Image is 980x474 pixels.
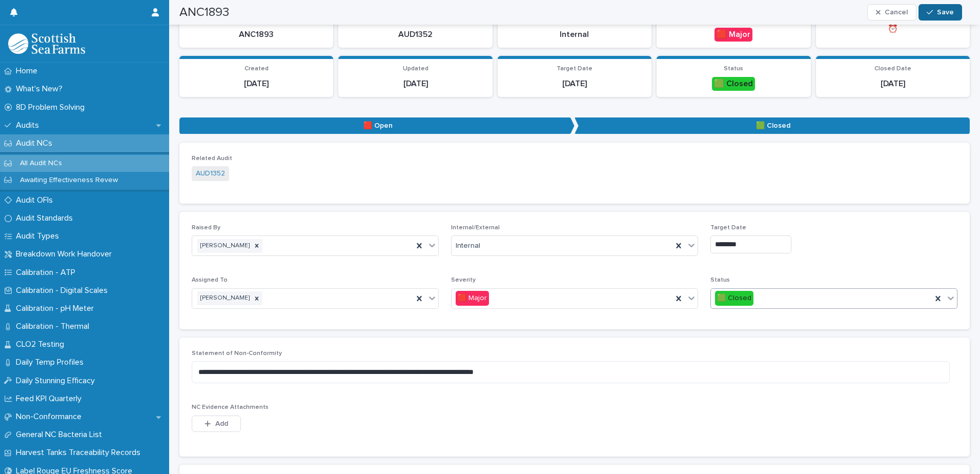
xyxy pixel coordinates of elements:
[918,4,962,21] button: Save
[192,350,282,357] span: Statement of Non-Conformity
[867,4,916,21] button: Cancel
[12,231,67,241] p: Audit Types
[504,30,645,39] p: Internal
[12,121,47,130] p: Audits
[179,5,229,20] h2: ANC1893
[12,304,102,313] p: Calibration - pH Meter
[192,225,220,231] span: Raised By
[822,24,964,34] p: ⏰
[874,66,911,72] span: Closed Date
[179,117,575,134] p: 🟥 Open
[12,394,90,404] p: Feed KPI Quarterly
[192,155,232,162] span: Related Audit
[12,249,120,259] p: Breakdown Work Handover
[12,430,110,440] p: General NC Bacteria List
[403,66,428,72] span: Updated
[12,286,116,295] p: Calibration - Digital Scales
[192,416,241,432] button: Add
[12,412,90,422] p: Non-Conformance
[12,358,92,367] p: Daily Temp Profiles
[557,66,593,72] span: Target Date
[197,239,251,253] div: [PERSON_NAME]
[12,213,81,223] p: Audit Standards
[712,77,755,91] div: 🟩 Closed
[451,277,476,283] span: Severity
[710,225,746,231] span: Target Date
[196,168,225,179] a: AUD1352
[12,139,60,148] p: Audit NCs
[885,9,908,16] span: Cancel
[456,241,480,251] span: Internal
[8,33,85,54] img: mMrefqRFQpe26GRNOUkG
[192,404,269,410] span: NC Evidence Attachments
[12,84,71,94] p: What's New?
[186,79,327,89] p: [DATE]
[724,66,743,72] span: Status
[12,268,84,278] p: Calibration - ATP
[12,103,93,112] p: 8D Problem Solving
[344,79,486,89] p: [DATE]
[12,322,97,331] p: Calibration - Thermal
[186,30,327,39] p: ANC1893
[12,66,46,76] p: Home
[12,340,72,349] p: CLO2 Testing
[215,420,228,427] span: Add
[937,9,954,16] span: Save
[715,291,753,306] div: 🟩 Closed
[244,66,269,72] span: Created
[12,376,103,386] p: Daily Stunning Efficacy
[714,28,752,42] div: 🟥 Major
[822,79,964,89] p: [DATE]
[344,30,486,39] p: AUD1352
[710,277,730,283] span: Status
[456,291,489,306] div: 🟥 Major
[12,195,61,205] p: Audit OFIs
[12,159,70,168] p: All Audit NCs
[575,117,970,134] p: 🟩 Closed
[192,277,228,283] span: Assigned To
[197,291,251,305] div: [PERSON_NAME]
[451,225,500,231] span: Internal/External
[12,448,149,458] p: Harvest Tanks Traceability Records
[504,79,645,89] p: [DATE]
[12,176,126,185] p: Awaiting Effectiveness Revew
